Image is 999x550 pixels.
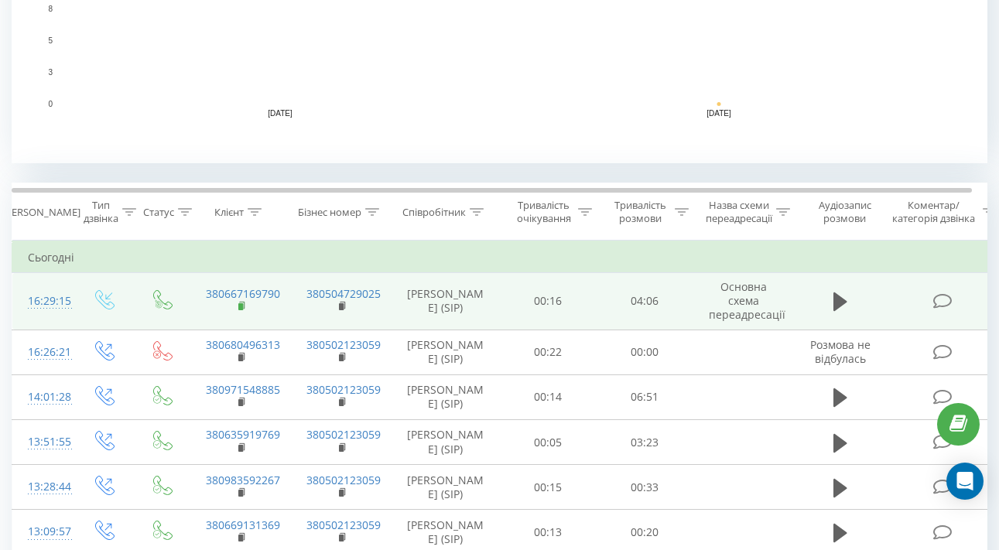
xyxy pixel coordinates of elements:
td: [PERSON_NAME] (SIP) [392,420,500,465]
div: 13:28:44 [28,472,59,502]
td: Основна схема переадресації [693,273,794,330]
a: 380502123059 [306,473,381,487]
text: [DATE] [706,109,731,118]
div: Тип дзвінка [84,199,118,225]
a: 380983592267 [206,473,280,487]
div: 16:29:15 [28,286,59,316]
a: 380502123059 [306,427,381,442]
div: [PERSON_NAME] [2,206,80,219]
a: 380680496313 [206,337,280,352]
div: Бізнес номер [298,206,361,219]
td: 06:51 [597,374,693,419]
div: Клієнт [214,206,244,219]
a: 380669131369 [206,518,280,532]
text: 0 [48,100,53,108]
div: Тривалість очікування [513,199,574,225]
div: Open Intercom Messenger [946,463,984,500]
td: [PERSON_NAME] (SIP) [392,330,500,374]
td: 00:14 [500,374,597,419]
td: 00:15 [500,465,597,510]
a: 380667169790 [206,286,280,301]
div: 14:01:28 [28,382,59,412]
div: Назва схеми переадресації [706,199,772,225]
a: 380504729025 [306,286,381,301]
text: 3 [48,68,53,77]
a: 380971548885 [206,382,280,397]
td: 00:05 [500,420,597,465]
td: 04:06 [597,273,693,330]
text: 8 [48,5,53,13]
text: 5 [48,36,53,45]
a: 380502123059 [306,337,381,352]
a: 380502123059 [306,518,381,532]
div: Аудіозапис розмови [807,199,882,225]
text: [DATE] [268,109,293,118]
div: 13:09:57 [28,517,59,547]
td: [PERSON_NAME] (SIP) [392,374,500,419]
div: 16:26:21 [28,337,59,367]
td: 00:16 [500,273,597,330]
td: 00:33 [597,465,693,510]
div: Статус [143,206,174,219]
a: 380635919769 [206,427,280,442]
div: 13:51:55 [28,427,59,457]
td: [PERSON_NAME] (SIP) [392,465,500,510]
td: [PERSON_NAME] (SIP) [392,273,500,330]
span: Розмова не відбулась [810,337,871,366]
div: Коментар/категорія дзвінка [888,199,979,225]
td: 00:00 [597,330,693,374]
td: 00:22 [500,330,597,374]
td: 03:23 [597,420,693,465]
div: Тривалість розмови [610,199,671,225]
div: Співробітник [402,206,466,219]
a: 380502123059 [306,382,381,397]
